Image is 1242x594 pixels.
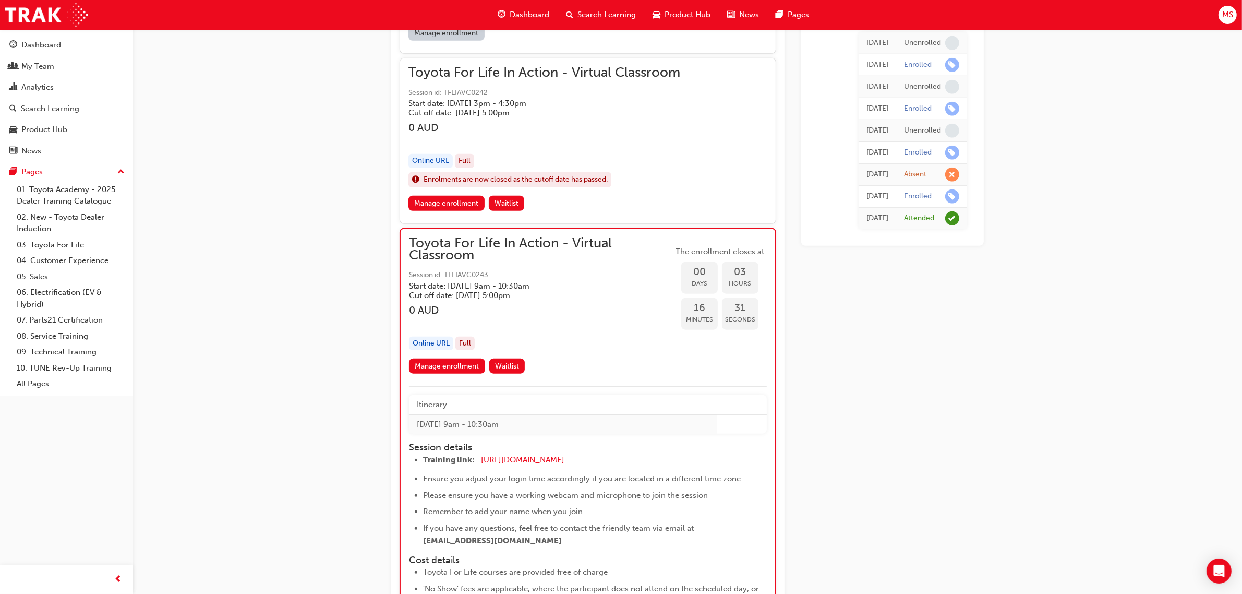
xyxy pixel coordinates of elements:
div: Unenrolled [904,38,941,48]
span: Training link: [423,455,475,465]
a: 03. Toyota For Life [13,237,129,253]
div: Tue Sep 23 2025 16:48:22 GMT+1000 (Australian Eastern Standard Time) [866,59,888,71]
img: Trak [5,3,88,27]
div: Dashboard [21,39,61,51]
div: Unenrolled [904,126,941,136]
div: Tue Sep 23 2025 16:48:41 GMT+1000 (Australian Eastern Standard Time) [866,37,888,49]
th: Itinerary [409,395,717,414]
button: MS [1219,6,1237,24]
span: 16 [681,302,718,314]
span: learningRecordVerb_NONE-icon [945,36,959,50]
span: Session id: TFLIAVC0242 [408,87,680,99]
span: Seconds [722,314,758,326]
span: 00 [681,266,718,278]
button: Pages [4,162,129,182]
a: Analytics [4,78,129,97]
span: car-icon [653,8,660,21]
a: All Pages [13,376,129,392]
div: Search Learning [21,103,79,115]
span: 03 [722,266,758,278]
span: Please ensure you have a working webcam and microphone to join the session [423,491,708,500]
h4: Session details [409,442,748,454]
span: MS [1222,9,1233,21]
span: If you have any questions, feel free to contact the friendly team via email at [423,524,694,533]
span: Pages [788,9,809,21]
a: Manage enrollment [409,359,485,374]
div: Enrolled [904,148,932,158]
a: pages-iconPages [767,4,817,26]
span: pages-icon [776,8,783,21]
span: Product Hub [665,9,710,21]
button: Waitlist [489,196,525,211]
a: 02. New - Toyota Dealer Induction [13,209,129,237]
span: news-icon [727,8,735,21]
span: Ensure you adjust your login time accordingly if you are located in a different time zone [423,474,741,483]
span: learningRecordVerb_NONE-icon [945,124,959,138]
span: Remember to add your name when you join [423,507,583,516]
div: Online URL [409,337,453,351]
a: News [4,141,129,161]
span: Days [681,278,718,290]
a: 07. Parts21 Certification [13,312,129,328]
div: Mon Feb 21 2022 01:00:00 GMT+1100 (Australian Eastern Daylight Time) [866,191,888,203]
td: [DATE] 9am - 10:30am [409,414,717,434]
span: car-icon [9,125,17,135]
span: search-icon [9,104,17,114]
span: search-icon [566,8,573,21]
span: learningRecordVerb_ENROLL-icon [945,189,959,204]
button: Toyota For Life In Action - Virtual ClassroomSession id: TFLIAVC0242Start date: [DATE] 3pm - 4:30... [408,67,767,215]
div: Enrolled [904,60,932,70]
h5: Start date: [DATE] 9am - 10:30am [409,281,656,291]
span: pages-icon [9,168,17,177]
div: Pages [21,166,43,178]
a: [URL][DOMAIN_NAME] [481,455,564,465]
span: learningRecordVerb_ENROLL-icon [945,146,959,160]
a: search-iconSearch Learning [558,4,644,26]
a: My Team [4,57,129,76]
span: Toyota For Life In Action - Virtual Classroom [409,237,673,261]
span: Enrolments are now closed as the cutoff date has passed. [424,174,608,186]
div: Wed Mar 23 2022 01:00:00 GMT+1100 (Australian Eastern Daylight Time) [866,169,888,181]
div: Product Hub [21,124,67,136]
div: Attended [904,213,934,223]
div: Unenrolled [904,82,941,92]
span: news-icon [9,147,17,156]
span: learningRecordVerb_ATTEND-icon [945,211,959,225]
a: Manage enrollment [408,26,485,41]
div: Absent [904,170,926,180]
a: 01. Toyota Academy - 2025 Dealer Training Catalogue [13,182,129,209]
div: Online URL [408,154,453,168]
div: Enrolled [904,192,932,201]
span: learningRecordVerb_ABSENT-icon [945,168,959,182]
a: car-iconProduct Hub [644,4,719,26]
h5: Start date: [DATE] 3pm - 4:30pm [408,99,664,108]
a: 09. Technical Training [13,344,129,360]
a: Manage enrollment [408,196,485,211]
div: Thu Feb 13 2025 09:26:46 GMT+1100 (Australian Eastern Daylight Time) [866,147,888,159]
span: The enrollment closes at [673,246,767,258]
a: news-iconNews [719,4,767,26]
div: Thu May 14 2020 00:00:00 GMT+1000 (Australian Eastern Standard Time) [866,212,888,224]
button: Toyota For Life In Action - Virtual ClassroomSession id: TFLIAVC0243Start date: [DATE] 9am - 10:3... [409,237,767,378]
div: Tue Jun 10 2025 08:46:10 GMT+1000 (Australian Eastern Standard Time) [866,103,888,115]
button: DashboardMy TeamAnalyticsSearch LearningProduct HubNews [4,33,129,162]
span: [EMAIL_ADDRESS][DOMAIN_NAME] [423,536,562,545]
span: Waitlist [495,199,518,208]
span: learningRecordVerb_NONE-icon [945,80,959,94]
a: 10. TUNE Rev-Up Training [13,360,129,376]
div: Full [455,337,475,351]
div: Analytics [21,81,54,93]
span: Session id: TFLIAVC0243 [409,269,673,281]
span: chart-icon [9,83,17,92]
span: learningRecordVerb_ENROLL-icon [945,102,959,116]
span: people-icon [9,62,17,72]
a: Dashboard [4,35,129,55]
a: 06. Electrification (EV & Hybrid) [13,284,129,312]
span: Toyota For Life courses are provided free of charge [423,567,608,577]
a: 04. Customer Experience [13,253,129,269]
span: News [739,9,759,21]
span: Minutes [681,314,718,326]
span: 31 [722,302,758,314]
